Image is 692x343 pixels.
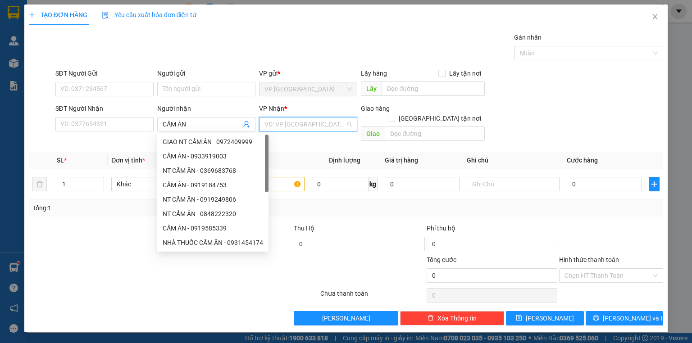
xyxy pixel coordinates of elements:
[385,177,460,191] input: 0
[157,178,269,192] div: CẨM ÂN - 0919184753
[163,238,263,248] div: NHÀ THUỐC CẨM ÂN - 0931454174
[55,104,154,113] div: SĐT Người Nhận
[157,235,269,250] div: NHÀ THUỐC CẨM ÂN - 0931454174
[369,177,378,191] span: kg
[243,121,250,128] span: user-add
[157,192,269,207] div: NT CẨM ÂN - 0919249806
[361,105,390,112] span: Giao hàng
[55,68,154,78] div: SĐT Người Gửi
[395,113,485,123] span: [GEOGRAPHIC_DATA] tận nơi
[526,313,574,323] span: [PERSON_NAME]
[29,12,35,18] span: plus
[642,5,668,30] button: Close
[463,152,563,169] th: Ghi chú
[427,256,456,263] span: Tổng cước
[649,181,659,188] span: plus
[427,223,557,237] div: Phí thu hộ
[603,313,666,323] span: [PERSON_NAME] và In
[559,256,619,263] label: Hình thức thanh toán
[163,194,263,204] div: NT CẨM ÂN - 0919249806
[361,70,387,77] span: Lấy hàng
[29,11,87,18] span: TẠO ĐƠN HÀNG
[361,126,385,141] span: Giao
[163,180,263,190] div: CẨM ÂN - 0919184753
[319,289,425,304] div: Chưa thanh toán
[649,177,660,191] button: plus
[567,157,598,164] span: Cước hàng
[385,126,485,141] input: Dọc đường
[437,313,477,323] span: Xóa Thông tin
[111,157,145,164] span: Đơn vị tính
[467,177,560,191] input: Ghi Chú
[163,137,263,147] div: GIAO NT CẨM ÂN - 0972409999
[5,5,131,22] li: Hải Duyên
[428,315,434,322] span: delete
[5,38,62,68] li: VP VP [GEOGRAPHIC_DATA]
[163,151,263,161] div: CẨM ÂN - 0933919003
[32,203,268,213] div: Tổng: 1
[157,163,269,178] div: NT CẨM ÂN - 0369683768
[259,105,284,112] span: VP Nhận
[593,315,599,322] span: printer
[514,34,542,41] label: Gán nhãn
[57,157,64,164] span: SL
[382,81,485,96] input: Dọc đường
[259,68,357,78] div: VP gửi
[361,81,382,96] span: Lấy
[294,225,314,232] span: Thu Hộ
[102,11,197,18] span: Yêu cầu xuất hóa đơn điện tử
[322,313,370,323] span: [PERSON_NAME]
[516,315,522,322] span: save
[62,50,112,77] b: 436 [PERSON_NAME], Khu 2
[157,68,255,78] div: Người gửi
[586,311,664,325] button: printer[PERSON_NAME] và In
[157,207,269,221] div: NT CẨM ÂN - 0848222320
[294,311,398,325] button: [PERSON_NAME]
[446,68,485,78] span: Lấy tận nơi
[157,221,269,235] div: CẨM ÂN - 0919585339
[264,82,352,96] span: VP Sài Gòn
[506,311,584,325] button: save[PERSON_NAME]
[102,12,109,19] img: icon
[62,38,120,48] li: VP VP Cái Bè
[163,166,263,176] div: NT CẨM ÂN - 0369683768
[32,177,47,191] button: delete
[400,311,504,325] button: deleteXóa Thông tin
[62,50,68,56] span: environment
[651,13,659,20] span: close
[157,104,255,113] div: Người nhận
[163,223,263,233] div: CẨM ÂN - 0919585339
[117,177,199,191] span: Khác
[157,149,269,163] div: CẨM ÂN - 0933919003
[385,157,418,164] span: Giá trị hàng
[163,209,263,219] div: NT CẨM ÂN - 0848222320
[157,135,269,149] div: GIAO NT CẨM ÂN - 0972409999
